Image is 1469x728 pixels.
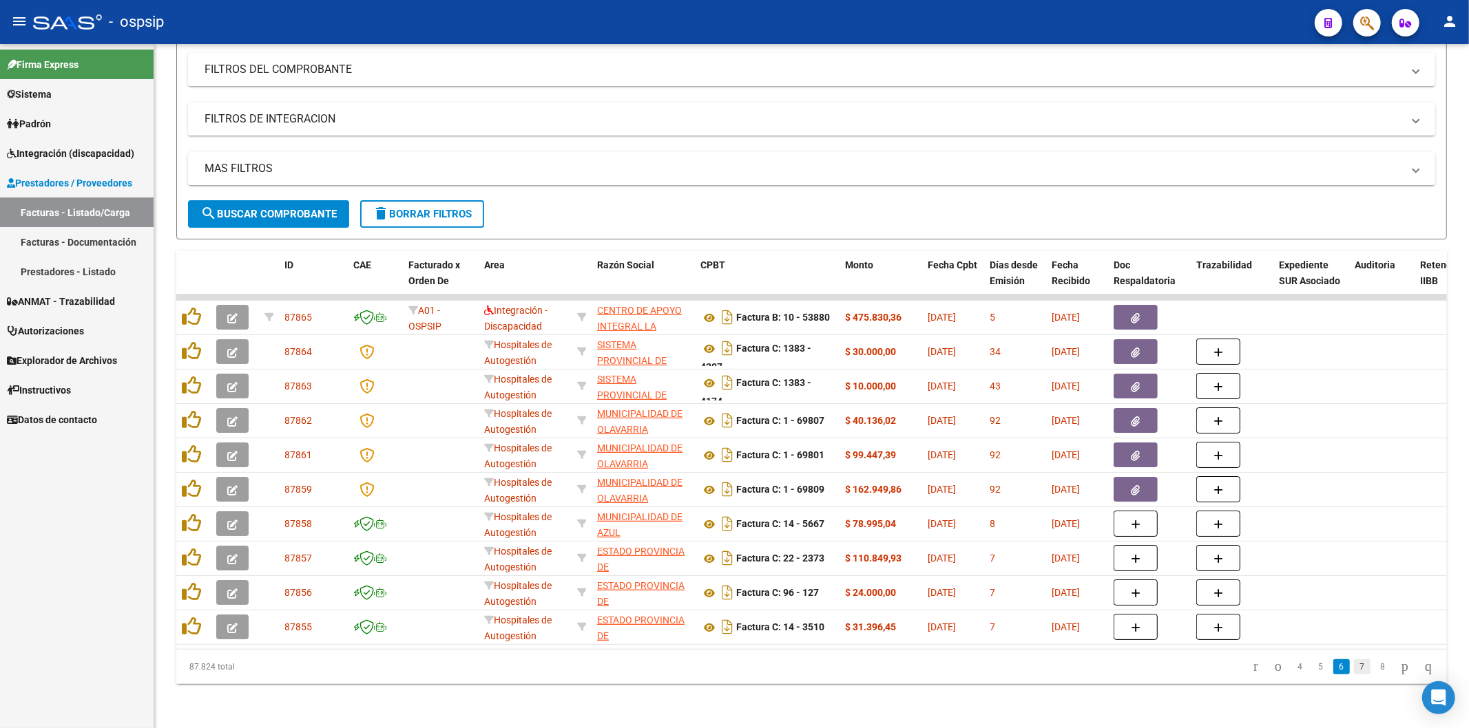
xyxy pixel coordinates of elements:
[188,152,1435,185] mat-expansion-panel-header: MAS FILTROS
[1052,518,1080,529] span: [DATE]
[484,339,552,366] span: Hospitales de Autogestión
[736,416,824,427] strong: Factura C: 1 - 69807
[1441,13,1458,30] mat-icon: person
[109,7,164,37] span: - ospsip
[284,449,312,460] span: 87861
[200,208,337,220] span: Buscar Comprobante
[597,614,690,657] span: ESTADO PROVINCIA DE [GEOGRAPHIC_DATA]
[1052,381,1080,392] span: [DATE]
[928,415,956,426] span: [DATE]
[928,621,956,632] span: [DATE]
[1373,655,1393,678] li: page 8
[700,378,811,407] strong: Factura C: 1383 - 4174
[597,374,667,416] span: SISTEMA PROVINCIAL DE SALUD
[736,553,824,564] strong: Factura C: 22 - 2373
[205,161,1402,176] mat-panel-title: MAS FILTROS
[205,62,1402,77] mat-panel-title: FILTROS DEL COMPROBANTE
[7,175,132,191] span: Prestadores / Proveedores
[7,383,71,398] span: Instructivos
[1052,415,1080,426] span: [DATE]
[11,13,28,30] mat-icon: menu
[7,294,115,309] span: ANMAT - Trazabilidad
[7,353,117,368] span: Explorador de Archivos
[597,580,690,623] span: ESTADO PROVINCIA DE [GEOGRAPHIC_DATA]
[284,553,312,564] span: 87857
[1422,681,1455,714] div: Open Intercom Messenger
[1191,250,1273,311] datatable-header-cell: Trazabilidad
[284,484,312,495] span: 87859
[484,511,552,538] span: Hospitales de Autogestión
[1052,484,1080,495] span: [DATE]
[1196,259,1252,270] span: Trazabilidad
[188,103,1435,136] mat-expansion-panel-header: FILTROS DE INTEGRACION
[7,87,52,102] span: Sistema
[1311,655,1331,678] li: page 5
[7,412,97,427] span: Datos de contacto
[1290,655,1311,678] li: page 4
[353,259,371,270] span: CAE
[284,415,312,426] span: 87862
[597,305,682,347] span: CENTRO DE APOYO INTEGRAL LA HUELLA SRL
[1052,553,1080,564] span: [DATE]
[597,477,683,504] span: MUNICIPALIDAD DE OLAVARRIA
[1355,259,1395,270] span: Auditoria
[284,381,312,392] span: 87863
[845,346,896,357] strong: $ 30.000,00
[1331,655,1352,678] li: page 6
[736,622,824,633] strong: Factura C: 14 - 3510
[1375,659,1391,674] a: 8
[1052,621,1080,632] span: [DATE]
[408,305,441,332] span: A01 - OSPSIP
[200,205,217,222] mat-icon: search
[1052,312,1080,323] span: [DATE]
[1352,655,1373,678] li: page 7
[1046,250,1108,311] datatable-header-cell: Fecha Recibido
[990,587,995,598] span: 7
[1052,449,1080,460] span: [DATE]
[205,111,1402,127] mat-panel-title: FILTROS DE INTEGRACION
[695,250,840,311] datatable-header-cell: CPBT
[348,250,403,311] datatable-header-cell: CAE
[188,200,349,228] button: Buscar Comprobante
[597,408,683,435] span: MUNICIPALIDAD DE OLAVARRIA
[718,581,736,603] i: Descargar documento
[1114,259,1176,286] span: Doc Respaldatoria
[484,408,552,435] span: Hospitales de Autogestión
[403,250,479,311] datatable-header-cell: Facturado x Orden De
[718,306,736,328] i: Descargar documento
[279,250,348,311] datatable-header-cell: ID
[736,519,824,530] strong: Factura C: 14 - 5667
[928,312,956,323] span: [DATE]
[928,381,956,392] span: [DATE]
[845,484,902,495] strong: $ 162.949,86
[736,312,830,323] strong: Factura B: 10 - 53880
[597,511,683,538] span: MUNICIPALIDAD DE AZUL
[597,440,689,469] div: 30999034132
[718,337,736,359] i: Descargar documento
[922,250,984,311] datatable-header-cell: Fecha Cpbt
[845,312,902,323] strong: $ 475.830,36
[928,259,977,270] span: Fecha Cpbt
[1349,250,1415,311] datatable-header-cell: Auditoria
[597,475,689,504] div: 30999034132
[373,208,472,220] span: Borrar Filtros
[990,484,1001,495] span: 92
[1052,346,1080,357] span: [DATE]
[718,547,736,569] i: Descargar documento
[1269,659,1288,674] a: go to previous page
[845,518,896,529] strong: $ 78.995,04
[484,259,505,270] span: Area
[7,146,134,161] span: Integración (discapacidad)
[990,518,995,529] span: 8
[845,259,873,270] span: Monto
[928,553,956,564] span: [DATE]
[284,346,312,357] span: 87864
[484,477,552,504] span: Hospitales de Autogestión
[360,200,484,228] button: Borrar Filtros
[736,484,824,495] strong: Factura C: 1 - 69809
[176,650,428,684] div: 87.824 total
[1279,259,1340,286] span: Expediente SUR Asociado
[592,250,695,311] datatable-header-cell: Razón Social
[984,250,1046,311] datatable-header-cell: Días desde Emisión
[990,553,995,564] span: 7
